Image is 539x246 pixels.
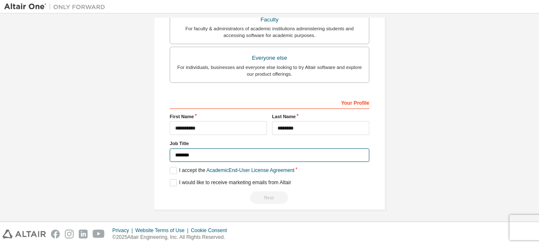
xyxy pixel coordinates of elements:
[135,227,191,234] div: Website Terms of Use
[65,230,74,238] img: instagram.svg
[51,230,60,238] img: facebook.svg
[93,230,105,238] img: youtube.svg
[170,95,369,109] div: Your Profile
[272,113,369,120] label: Last Name
[170,191,369,204] div: Read and acccept EULA to continue
[4,3,109,11] img: Altair One
[191,227,232,234] div: Cookie Consent
[170,179,291,186] label: I would like to receive marketing emails from Altair
[112,234,232,241] p: © 2025 Altair Engineering, Inc. All Rights Reserved.
[175,14,364,26] div: Faculty
[170,113,267,120] label: First Name
[3,230,46,238] img: altair_logo.svg
[79,230,88,238] img: linkedin.svg
[112,227,135,234] div: Privacy
[175,64,364,77] div: For individuals, businesses and everyone else looking to try Altair software and explore our prod...
[206,167,294,173] a: Academic End-User License Agreement
[175,25,364,39] div: For faculty & administrators of academic institutions administering students and accessing softwa...
[170,140,369,147] label: Job Title
[175,52,364,64] div: Everyone else
[170,167,294,174] label: I accept the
